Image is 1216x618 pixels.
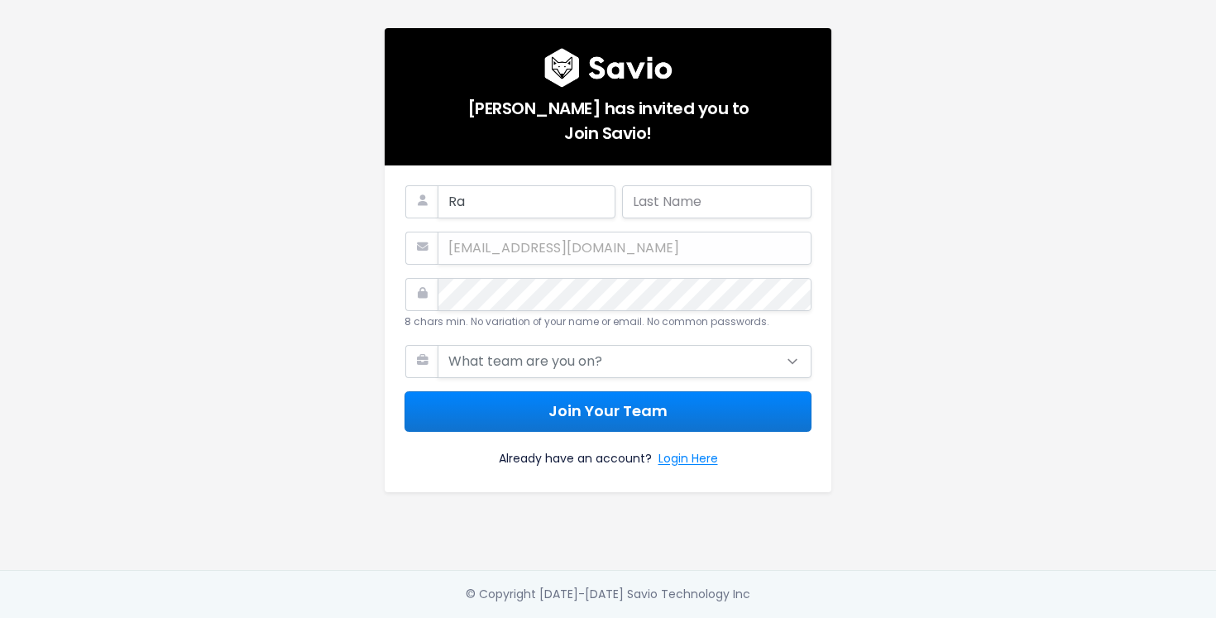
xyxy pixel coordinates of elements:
img: logo600x187.a314fd40982d.png [544,48,673,88]
div: © Copyright [DATE]-[DATE] Savio Technology Inc [466,584,750,605]
small: 8 chars min. No variation of your name or email. No common passwords. [405,315,769,328]
div: Already have an account? [405,432,811,472]
h5: [PERSON_NAME] has invited you to Join Savio! [405,88,811,146]
button: Join Your Team [405,391,811,432]
input: Last Name [622,185,811,218]
input: First Name [438,185,615,218]
a: Login Here [658,448,718,472]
